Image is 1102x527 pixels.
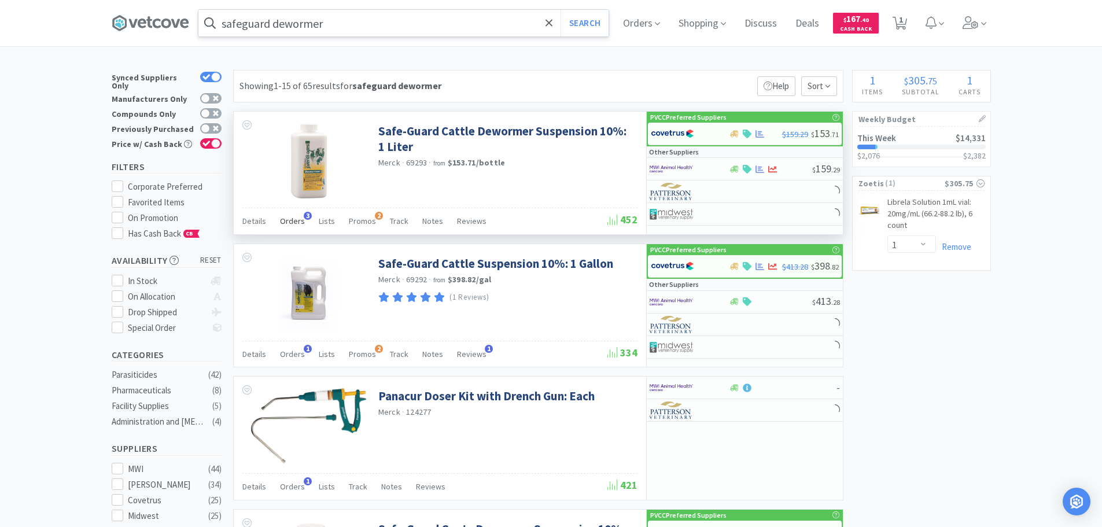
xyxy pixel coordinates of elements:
span: 1 [869,73,875,87]
span: Track [390,349,408,359]
span: $ [811,130,814,139]
img: f5265e7a7c2b46f593888fc1a7673bf9_173628.png [251,388,366,463]
a: Safe-Guard Cattle Suspension 10%: 1 Gallon [378,256,613,271]
h1: Weekly Budget [858,112,985,127]
span: Promos [349,216,376,226]
span: . 82 [830,263,839,271]
span: 124277 [406,407,432,417]
p: Other Suppliers [649,146,699,157]
a: Librela Solution 1mL vial: 20mg/mL (66.2-88.2 lb), 6 count [887,197,985,235]
span: $ [843,16,846,24]
h4: Carts [949,86,990,97]
span: Track [349,481,367,492]
span: $ [812,165,816,174]
span: Details [242,481,266,492]
div: Open Intercom Messenger [1063,488,1090,515]
span: 3 [304,212,312,220]
span: Notes [381,481,402,492]
img: 5996d71b95a543a991bb548d22a7d8a8_593238.jpeg [858,199,882,222]
a: Safe-Guard Cattle Dewormer Suspension 10%: 1 Liter [378,123,635,155]
span: Sort [801,76,837,96]
a: Merck [378,407,400,417]
span: 75 [928,75,937,87]
p: Other Suppliers [649,279,699,290]
span: 153 [811,127,839,140]
input: Search by item, sku, manufacturer, ingredient, size... [198,10,609,36]
span: · [402,407,404,417]
div: Pharmaceuticals [112,384,205,397]
h4: Subtotal [893,86,949,97]
div: Drop Shipped [128,305,205,319]
div: Facility Supplies [112,399,205,413]
span: Lists [319,481,335,492]
img: 77fca1acd8b6420a9015268ca798ef17_1.png [651,257,694,275]
div: Synced Suppliers Only [112,72,194,90]
h3: $ [963,152,986,160]
div: On Promotion [128,211,222,225]
div: ( 8 ) [212,384,222,397]
a: This Week$14,331$2,076$2,382 [853,127,990,167]
div: ( 4 ) [212,415,222,429]
h5: Availability [112,254,222,267]
span: 1 [967,73,972,87]
div: On Allocation [128,290,205,304]
span: . 29 [831,165,840,174]
span: 398 [811,259,839,272]
div: ( 25 ) [208,493,222,507]
a: 1 [888,20,912,30]
div: In Stock [128,274,205,288]
span: . 40 [860,16,869,24]
img: f5e969b455434c6296c6d81ef179fa71_3.png [650,401,693,419]
span: Notes [422,349,443,359]
span: Orders [280,481,305,492]
span: $ [904,75,908,87]
div: Special Order [128,321,205,335]
span: 2,382 [967,150,986,161]
span: Track [390,216,408,226]
h4: Items [853,86,893,97]
span: 159 [812,162,840,175]
div: Administration and [MEDICAL_DATA] [112,415,205,429]
span: Orders [280,216,305,226]
span: Lists [319,216,335,226]
a: Remove [936,241,971,252]
span: · [429,274,431,285]
p: Help [757,76,795,96]
button: Search [561,10,609,36]
span: · [402,274,404,285]
span: $413.28 [782,261,808,272]
strong: $153.71 / bottle [448,157,506,168]
span: . 28 [831,298,840,307]
div: ( 44 ) [208,462,222,476]
div: Corporate Preferred [128,180,222,194]
div: Price w/ Cash Back [112,138,194,148]
img: f6b2451649754179b5b4e0c70c3f7cb0_2.png [650,160,693,178]
span: 421 [607,478,637,492]
div: Midwest [128,509,200,523]
span: Promos [349,349,376,359]
a: Panacur Doser Kit with Drench Gun: Each [378,388,595,404]
div: ( 42 ) [208,368,222,382]
img: f6b2451649754179b5b4e0c70c3f7cb0_2.png [650,379,693,396]
img: f6b2451649754179b5b4e0c70c3f7cb0_2.png [650,293,693,311]
img: 4dd14cff54a648ac9e977f0c5da9bc2e_5.png [650,205,693,223]
p: PVCC Preferred Suppliers [650,112,727,123]
div: ( 34 ) [208,478,222,492]
span: 1 [304,477,312,485]
span: · [429,157,431,168]
span: Cash Back [840,26,872,34]
span: $159.29 [782,129,808,139]
span: 452 [607,213,637,226]
span: 69293 [406,157,427,168]
strong: $398.82 / gal [448,274,492,285]
p: PVCC Preferred Suppliers [650,244,727,255]
a: Discuss [740,19,782,29]
a: Deals [791,19,824,29]
span: Reviews [416,481,445,492]
span: Details [242,349,266,359]
span: ( 1 ) [884,178,945,189]
div: Compounds Only [112,108,194,118]
h5: Filters [112,160,222,174]
div: $305.75 [945,177,984,190]
strong: safeguard dewormer [352,80,441,91]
